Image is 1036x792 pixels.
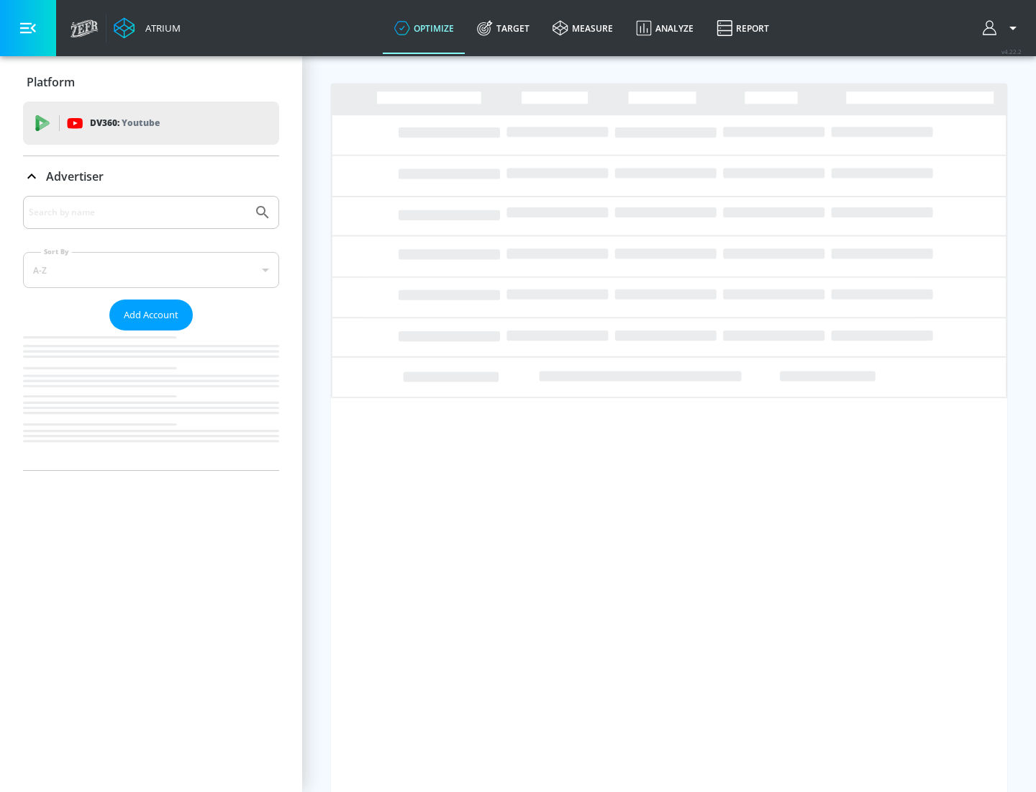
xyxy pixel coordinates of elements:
a: optimize [383,2,465,54]
span: Add Account [124,307,178,323]
div: Advertiser [23,196,279,470]
a: Atrium [114,17,181,39]
p: DV360: [90,115,160,131]
input: Search by name [29,203,247,222]
a: measure [541,2,624,54]
p: Advertiser [46,168,104,184]
a: Target [465,2,541,54]
div: DV360: Youtube [23,102,279,145]
p: Youtube [122,115,160,130]
div: Atrium [140,22,181,35]
nav: list of Advertiser [23,330,279,470]
div: Platform [23,62,279,102]
span: v 4.22.2 [1001,48,1022,55]
a: Analyze [624,2,705,54]
div: Advertiser [23,156,279,197]
div: A-Z [23,252,279,288]
label: Sort By [41,247,72,256]
p: Platform [27,74,75,90]
a: Report [705,2,781,54]
button: Add Account [109,300,193,330]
